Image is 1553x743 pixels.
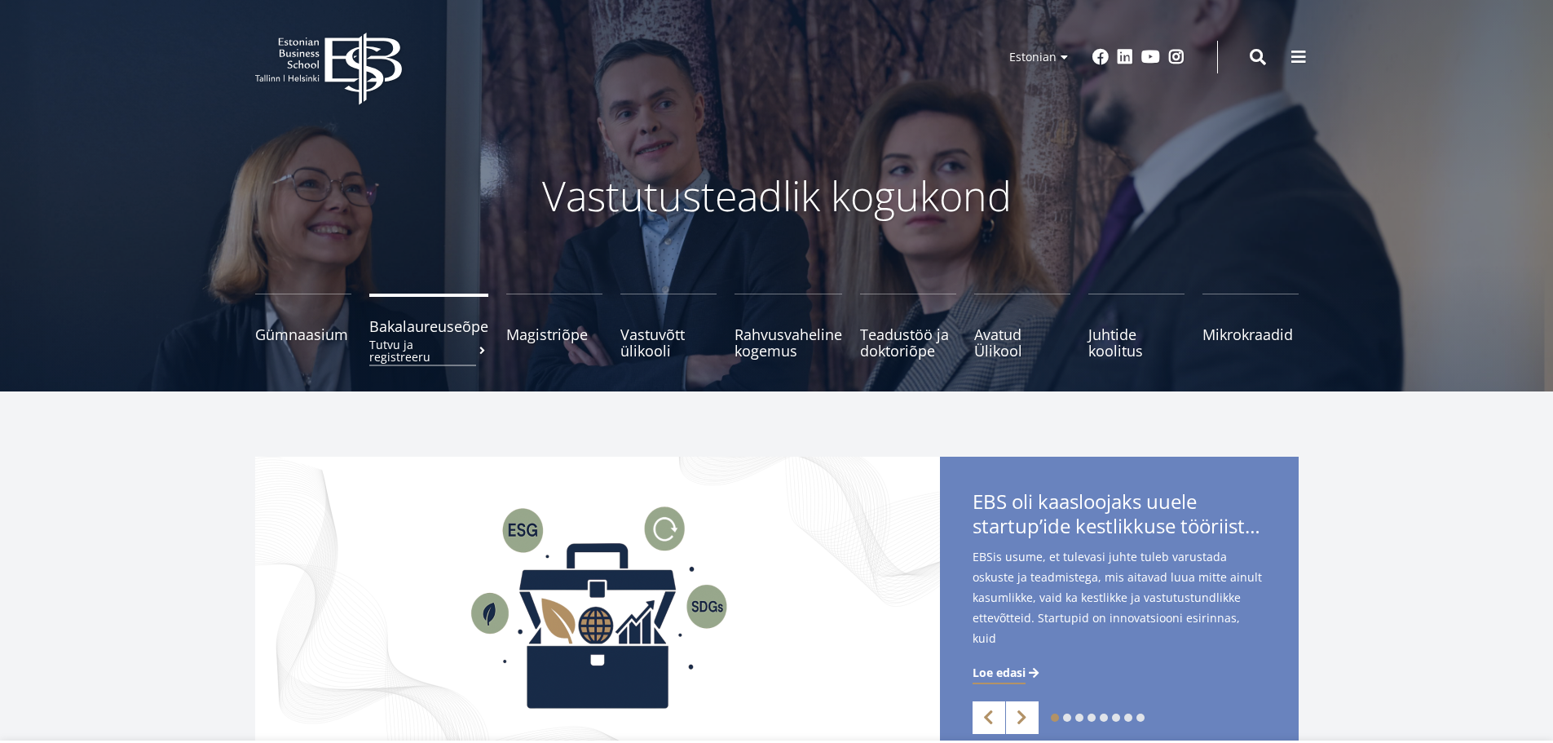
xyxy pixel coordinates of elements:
[735,326,842,359] span: Rahvusvaheline kogemus
[1136,714,1145,722] a: 8
[1124,714,1132,722] a: 7
[1063,714,1071,722] a: 2
[974,294,1070,359] a: Avatud Ülikool
[345,171,1209,220] p: Vastutusteadlik kogukond
[1075,714,1083,722] a: 3
[1112,714,1120,722] a: 6
[973,665,1026,681] span: Loe edasi
[735,294,842,359] a: Rahvusvaheline kogemus
[973,514,1266,538] span: startup’ide kestlikkuse tööriistakastile
[1006,701,1039,734] a: Next
[255,326,351,343] span: Gümnaasium
[1088,714,1096,722] a: 4
[1100,714,1108,722] a: 5
[1088,294,1185,359] a: Juhtide koolitus
[973,546,1266,674] span: EBSis usume, et tulevasi juhte tuleb varustada oskuste ja teadmistega, mis aitavad luua mitte ain...
[974,326,1070,359] span: Avatud Ülikool
[255,294,351,359] a: Gümnaasium
[1117,49,1133,65] a: Linkedin
[860,326,956,359] span: Teadustöö ja doktoriõpe
[620,326,717,359] span: Vastuvõtt ülikooli
[973,489,1266,543] span: EBS oli kaasloojaks uuele
[1092,49,1109,65] a: Facebook
[1202,326,1299,343] span: Mikrokraadid
[973,665,1042,681] a: Loe edasi
[1088,326,1185,359] span: Juhtide koolitus
[369,338,488,363] small: Tutvu ja registreeru
[506,294,602,359] a: Magistriõpe
[973,701,1005,734] a: Previous
[506,326,602,343] span: Magistriõpe
[1202,294,1299,359] a: Mikrokraadid
[1141,49,1160,65] a: Youtube
[1051,714,1059,722] a: 1
[620,294,717,359] a: Vastuvõtt ülikooli
[369,318,488,334] span: Bakalaureuseõpe
[860,294,956,359] a: Teadustöö ja doktoriõpe
[369,294,488,359] a: BakalaureuseõpeTutvu ja registreeru
[1168,49,1185,65] a: Instagram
